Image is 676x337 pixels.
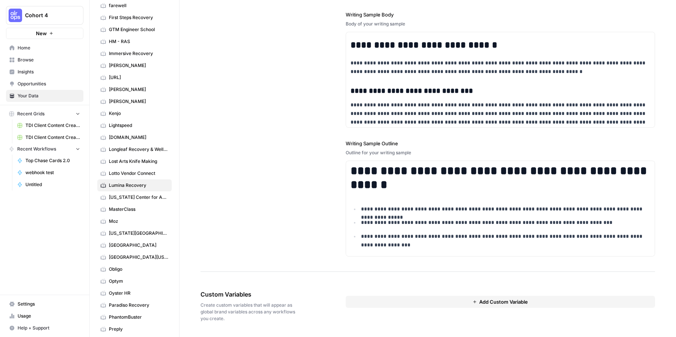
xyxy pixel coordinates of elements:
a: [PERSON_NAME] [97,95,172,107]
a: PhantomBuster [97,311,172,323]
a: HM - RAS [97,36,172,48]
button: Recent Workflows [6,143,83,155]
span: Recent Grids [17,110,45,117]
span: Browse [18,57,80,63]
a: Settings [6,298,83,310]
div: Body of your writing sample [346,21,655,27]
a: Oyster HR [97,287,172,299]
a: Lost Arts Knife Making [97,155,172,167]
a: Moz [97,215,172,227]
a: TDI Client Content Creation [14,119,83,131]
span: [PERSON_NAME] [109,98,168,105]
span: New [36,30,47,37]
span: Immersive Recovery [109,50,168,57]
span: [GEOGRAPHIC_DATA] [109,242,168,249]
button: New [6,28,83,39]
span: Recent Workflows [17,146,56,152]
span: Home [18,45,80,51]
a: GTM Engineer School [97,24,172,36]
button: Add Custom Variable [346,296,655,308]
a: Paradiso Recovery [97,299,172,311]
span: Untitled [25,181,80,188]
span: Help + Support [18,325,80,331]
a: Lumina Recovery [97,179,172,191]
span: Moz [109,218,168,225]
span: HM - RAS [109,38,168,45]
a: Insights [6,66,83,78]
span: Lost Arts Knife Making [109,158,168,165]
span: [PERSON_NAME] [109,62,168,69]
a: Immersive Recovery [97,48,172,60]
span: Obligo [109,266,168,273]
a: [US_STATE] Center for Adolescent Wellness [97,191,172,203]
span: Cohort 4 [25,12,70,19]
a: Obligo [97,263,172,275]
a: [PERSON_NAME] [97,60,172,72]
span: farewell [109,2,168,9]
a: Preply [97,323,172,335]
div: Outline for your writing sample [346,149,655,156]
a: MasterClass [97,203,172,215]
span: [PERSON_NAME] [109,86,168,93]
img: Cohort 4 Logo [9,9,22,22]
span: Your Data [18,92,80,99]
span: [US_STATE][GEOGRAPHIC_DATA] [109,230,168,237]
a: [PERSON_NAME] [97,84,172,95]
button: Recent Grids [6,108,83,119]
a: Home [6,42,83,54]
a: Usage [6,310,83,322]
span: Lotto Vendor Connect [109,170,168,177]
span: PhantomBuster [109,314,168,321]
a: [US_STATE][GEOGRAPHIC_DATA] [97,227,172,239]
span: Top Chase Cards 2.0 [25,157,80,164]
span: Add Custom Variable [479,298,528,306]
a: [DOMAIN_NAME] [97,131,172,143]
span: [DOMAIN_NAME] [109,134,168,141]
span: Insights [18,69,80,75]
a: Longleaf Recovery & Wellness [97,143,172,155]
span: webhook test [25,169,80,176]
span: Longleaf Recovery & Wellness [109,146,168,153]
span: [US_STATE] Center for Adolescent Wellness [109,194,168,201]
span: Kenjo [109,110,168,117]
span: Opportunities [18,81,80,87]
label: Writing Sample Body [346,11,655,18]
span: [URL] [109,74,168,81]
a: [URL] [97,72,172,84]
a: Opportunities [6,78,83,90]
span: TDI Client Content Creation -2 [25,134,80,141]
span: First Steps Recovery [109,14,168,21]
span: Lightspeed [109,122,168,129]
a: TDI Client Content Creation -2 [14,131,83,143]
span: Preply [109,326,168,333]
span: Oyster HR [109,290,168,297]
span: Usage [18,313,80,319]
a: First Steps Recovery [97,12,172,24]
span: Custom Variables [201,290,304,299]
a: Top Chase Cards 2.0 [14,155,83,167]
span: Lumina Recovery [109,182,168,189]
span: Optym [109,278,168,285]
a: Untitled [14,179,83,191]
a: Browse [6,54,83,66]
a: Your Data [6,90,83,102]
a: [GEOGRAPHIC_DATA][US_STATE] [97,251,172,263]
span: [GEOGRAPHIC_DATA][US_STATE] [109,254,168,261]
a: Optym [97,275,172,287]
span: MasterClass [109,206,168,213]
a: Kenjo [97,107,172,119]
span: Paradiso Recovery [109,302,168,309]
span: GTM Engineer School [109,26,168,33]
button: Workspace: Cohort 4 [6,6,83,25]
a: Lotto Vendor Connect [97,167,172,179]
a: webhook test [14,167,83,179]
a: Lightspeed [97,119,172,131]
label: Writing Sample Outline [346,140,655,147]
button: Help + Support [6,322,83,334]
span: TDI Client Content Creation [25,122,80,129]
a: [GEOGRAPHIC_DATA] [97,239,172,251]
span: Create custom variables that will appear as global brand variables across any workflows you create. [201,302,304,322]
span: Settings [18,301,80,307]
